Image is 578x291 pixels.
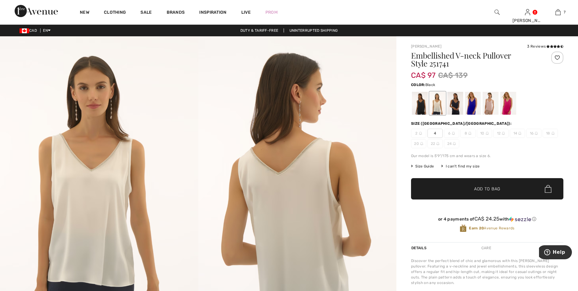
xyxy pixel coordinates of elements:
img: My Bag [555,9,561,16]
img: ring-m.svg [453,142,456,145]
div: Black [412,92,428,115]
div: 3 Reviews [527,44,563,49]
span: 2 [411,129,426,138]
span: Avenue Rewards [469,225,514,231]
div: Details [411,242,428,253]
img: ring-m.svg [436,142,439,145]
div: I can't find my size [441,163,480,169]
img: Avenue Rewards [460,224,466,232]
img: ring-m.svg [551,132,555,135]
span: CA$ 97 [411,65,436,80]
div: [PERSON_NAME] [512,17,542,24]
div: or 4 payments of with [411,216,563,222]
iframe: Opens a widget where you can find more information [539,245,572,260]
a: Prom [265,9,278,16]
img: Canadian Dollar [20,28,29,33]
img: ring-m.svg [419,132,422,135]
a: Clothing [104,10,126,16]
div: Our model is 5'9"/175 cm and wears a size 6. [411,153,563,159]
img: ring-m.svg [486,132,489,135]
span: 16 [526,129,541,138]
h1: Embellished V-neck Pullover Style 251741 [411,52,538,67]
img: ring-m.svg [420,142,423,145]
span: Inspiration [199,10,226,16]
span: CA$ 24.25 [474,216,500,222]
a: New [80,10,89,16]
span: 14 [510,129,525,138]
span: 10 [477,129,492,138]
span: CAD [20,28,39,33]
a: 7 [543,9,573,16]
span: 24 [444,139,459,148]
span: Black [425,83,435,87]
span: 22 [427,139,443,148]
div: Midnight Blue [447,92,463,115]
img: ring-m.svg [502,132,505,135]
span: CA$ 139 [438,70,468,81]
img: ring-m.svg [468,132,471,135]
div: Care [476,242,496,253]
span: 18 [543,129,558,138]
a: Sign In [525,9,530,15]
img: ring-m.svg [535,132,538,135]
a: Live [241,9,251,16]
a: Sale [140,10,152,16]
img: ring-m.svg [518,132,521,135]
div: Shipping [544,242,563,253]
img: ring-m.svg [452,132,455,135]
img: Bag.svg [545,185,551,193]
img: Sezzle [509,217,531,222]
div: Discover the perfect blend of chic and glamorous with this [PERSON_NAME] pullover. Featuring a v-... [411,258,563,286]
span: 6 [444,129,459,138]
div: Royal Sapphire 163 [465,92,481,115]
span: 4 [427,129,443,138]
div: Sand [483,92,498,115]
img: My Info [525,9,530,16]
span: 20 [411,139,426,148]
div: or 4 payments ofCA$ 24.25withSezzle Click to learn more about Sezzle [411,216,563,224]
span: 12 [493,129,509,138]
img: search the website [495,9,500,16]
strong: Earn 20 [469,226,484,230]
div: Geranium [500,92,516,115]
span: Size Guide [411,163,434,169]
span: 7 [564,9,566,15]
button: Add to Bag [411,178,563,199]
span: EN [43,28,51,33]
span: Add to Bag [474,186,500,192]
span: Color: [411,83,425,87]
div: Vanilla 30 [430,92,445,115]
a: Brands [167,10,185,16]
span: 8 [460,129,476,138]
div: Size ([GEOGRAPHIC_DATA]/[GEOGRAPHIC_DATA]): [411,121,513,126]
a: [PERSON_NAME] [411,44,441,48]
img: 1ère Avenue [15,5,58,17]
